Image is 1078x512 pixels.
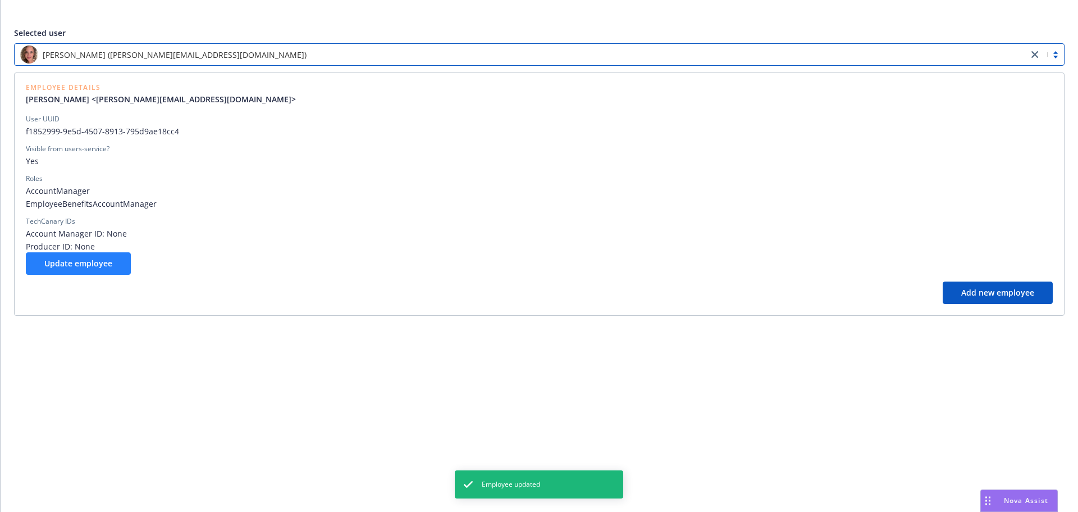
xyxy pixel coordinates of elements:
[20,46,38,64] img: photo
[26,185,1053,197] span: AccountManager
[981,490,995,511] div: Drag to move
[26,84,305,91] span: Employee Details
[1004,496,1048,505] span: Nova Assist
[14,28,66,38] span: Selected user
[43,49,307,61] span: [PERSON_NAME] ([PERSON_NAME][EMAIL_ADDRESS][DOMAIN_NAME])
[26,93,305,105] a: [PERSON_NAME] <[PERSON_NAME][EMAIL_ADDRESS][DOMAIN_NAME]>
[20,46,1022,64] span: photo[PERSON_NAME] ([PERSON_NAME][EMAIL_ADDRESS][DOMAIN_NAME])
[26,216,75,226] div: TechCanary IDs
[26,114,60,124] div: User UUID
[44,258,112,269] span: Update employee
[1028,48,1042,61] a: close
[26,241,1053,252] span: Producer ID: None
[26,198,1053,210] span: EmployeeBenefitsAccountManager
[26,174,43,184] div: Roles
[943,282,1053,304] button: Add new employee
[26,144,109,154] div: Visible from users-service?
[26,155,1053,167] span: Yes
[26,228,1053,239] span: Account Manager ID: None
[980,490,1058,512] button: Nova Assist
[26,252,131,275] button: Update employee
[482,479,540,490] span: Employee updated
[961,287,1034,298] span: Add new employee
[26,125,1053,137] span: f1852999-9e5d-4507-8913-795d9ae18cc4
